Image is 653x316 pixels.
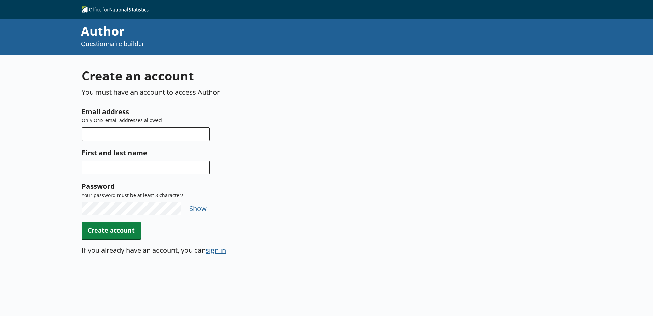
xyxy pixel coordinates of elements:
[82,67,403,84] h1: Create an account
[82,245,206,255] p: If you already have an account, you can
[82,147,403,158] label: First and last name
[82,117,403,124] p: Only ONS email addresses allowed
[189,203,207,213] button: Show
[82,181,403,192] label: Password
[206,245,226,255] button: sign in
[82,222,141,239] button: Create account
[81,23,440,40] div: Author
[82,192,403,199] p: Your password must be at least 8 characters
[81,40,440,48] p: Questionnaire builder
[82,87,403,97] p: You must have an account to access Author
[82,106,403,117] label: Email address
